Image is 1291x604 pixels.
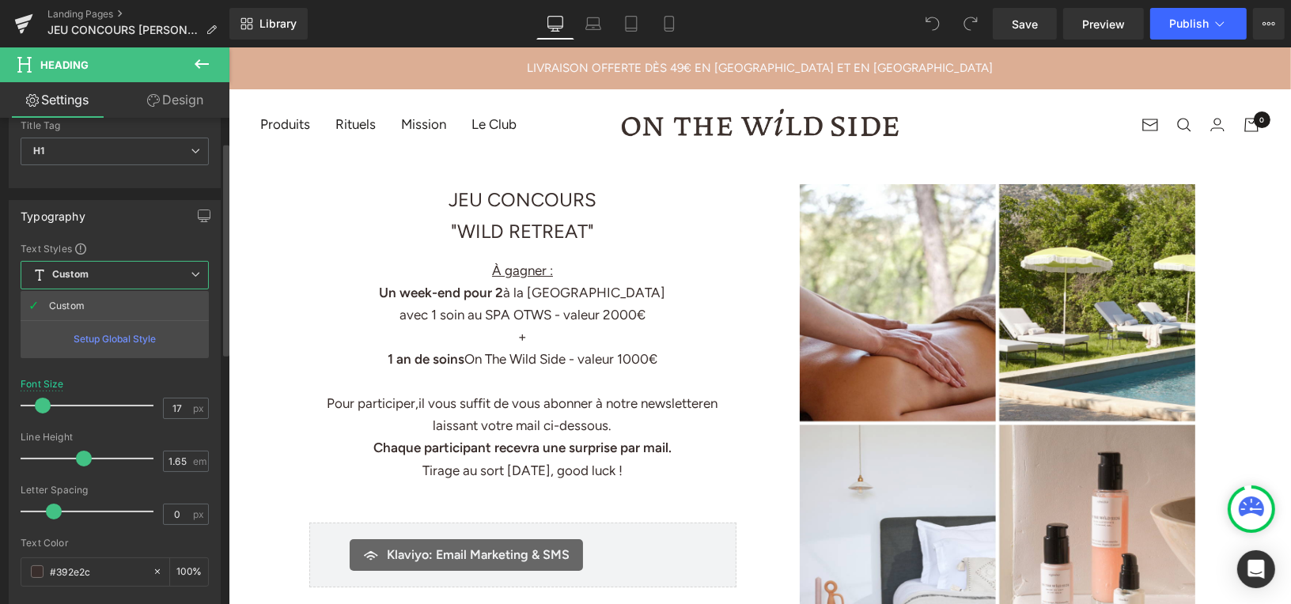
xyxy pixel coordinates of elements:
[1169,17,1209,30] span: Publish
[118,82,233,118] a: Design
[1063,8,1144,40] a: Preview
[955,8,986,40] button: Redo
[1150,8,1247,40] button: Publish
[49,300,85,311] div: Custom
[21,379,64,390] div: Font Size
[21,538,209,549] div: Text Color
[650,8,688,40] a: Mobile
[193,403,206,413] span: px
[1237,550,1275,588] div: Open Intercom Messenger
[21,242,209,255] div: Text Styles
[52,268,89,281] b: Custom
[536,8,574,40] a: Desktop
[259,17,297,31] span: Library
[21,120,209,131] div: Title Tag
[47,8,229,21] a: Landing Pages
[47,24,199,36] span: JEU CONCOURS [PERSON_NAME][DATE]
[170,558,208,586] div: %
[50,563,145,580] input: Color
[21,432,209,443] div: Line Height
[21,485,209,496] div: Letter Spacing
[1082,16,1125,32] span: Preview
[917,8,948,40] button: Undo
[193,509,206,519] span: px
[1012,16,1038,32] span: Save
[33,145,44,157] b: H1
[21,201,85,223] div: Typography
[21,320,209,357] div: Setup Global Style
[612,8,650,40] a: Tablet
[574,8,612,40] a: Laptop
[40,59,89,71] span: Heading
[193,456,206,466] span: em
[229,8,308,40] a: New Library
[1253,8,1285,40] button: More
